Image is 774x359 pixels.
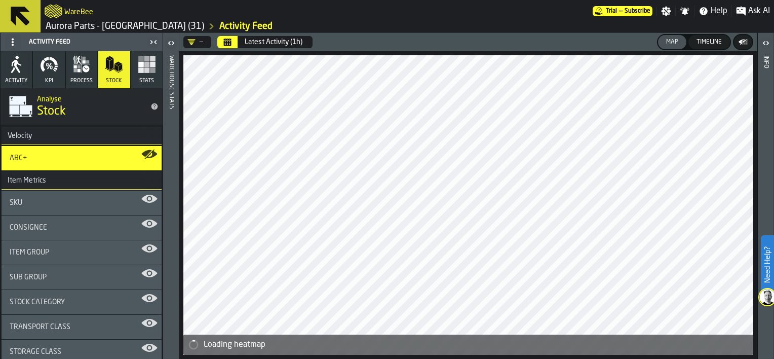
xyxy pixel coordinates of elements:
[37,93,142,103] h2: Sub Title
[10,248,153,257] div: Title
[168,53,175,356] div: Warehouse Stats
[2,171,162,190] h3: title-section-Item Metrics
[10,199,153,207] div: Title
[45,78,53,84] span: KPI
[45,2,62,20] a: logo-header
[676,6,694,16] label: button-toggle-Notifications
[692,39,726,46] div: Timeline
[2,146,162,170] div: stat-ABC+
[219,21,273,32] a: link-to-/wh/i/aa2e4adb-2cd5-4688-aa4a-ec82bcf75d46/feed/ed37b2d5-23bf-455b-b30b-f27bc94e48a6
[759,35,773,53] label: button-toggle-Open
[106,78,122,84] span: Stock
[217,36,313,48] div: Select date range
[10,348,153,356] div: Title
[2,265,162,290] div: stat-Sub Group
[217,36,238,48] button: Select date range Select date range
[46,21,204,32] a: link-to-/wh/i/aa2e4adb-2cd5-4688-aa4a-ec82bcf75d46
[734,35,752,49] button: button-
[10,323,153,331] div: Title
[204,339,749,351] div: Loading heatmap
[711,5,727,17] span: Help
[10,273,153,281] div: Title
[662,39,682,46] div: Map
[762,236,773,293] label: Need Help?
[163,33,179,359] header: Warehouse Stats
[10,298,153,306] div: Title
[239,32,308,52] button: Select date range
[1,88,163,125] div: title-Stock
[2,290,162,314] div: stat-Stock Category
[2,176,52,185] div: Item Metrics
[10,224,153,232] div: Title
[758,33,773,359] header: Info
[5,78,27,84] span: Activity
[2,315,162,339] div: stat-Transport Class
[694,5,731,17] label: button-toggle-Help
[657,6,675,16] label: button-toggle-Settings
[183,335,753,355] div: alert-Loading heatmap
[3,34,146,50] div: Activity Feed
[2,127,162,145] h3: title-section-Velocity
[748,5,770,17] span: Ask AI
[762,53,769,356] div: Info
[2,216,162,240] div: stat-Consignee
[45,20,407,32] nav: Breadcrumb
[37,103,66,120] span: Stock
[688,35,730,49] button: button-Timeline
[141,290,158,306] label: button-toggle-Show on Map
[732,5,774,17] label: button-toggle-Ask AI
[2,132,38,140] div: Velocity
[10,348,61,356] span: Storage Class
[10,154,153,162] div: Title
[139,78,154,84] span: Stats
[10,224,47,232] span: Consignee
[10,273,47,281] span: Sub Group
[606,8,617,15] span: Trial
[2,191,162,215] div: stat-SKU
[70,78,93,84] span: process
[593,6,652,16] a: link-to-/wh/i/aa2e4adb-2cd5-4688-aa4a-ec82bcf75d46/pricing/
[141,265,158,281] label: button-toggle-Show on Map
[10,323,70,331] span: Transport Class
[619,8,623,15] span: —
[658,35,686,49] button: button-Map
[64,6,93,16] h2: Sub Title
[141,240,158,257] label: button-toggle-Show on Map
[183,36,211,48] div: DropdownMenuValue-
[10,154,27,162] span: ABC+
[141,216,158,232] label: button-toggle-Show on Map
[187,38,203,46] div: DropdownMenuValue-
[245,38,302,46] div: Latest Activity (1h)
[141,315,158,331] label: button-toggle-Show on Map
[141,146,158,162] label: button-toggle-Show on Map
[146,36,161,48] label: button-toggle-Close me
[164,35,178,53] label: button-toggle-Open
[593,6,652,16] div: Menu Subscription
[10,199,22,207] span: SKU
[141,191,158,207] label: button-toggle-Show on Map
[141,340,158,356] label: button-toggle-Show on Map
[625,8,650,15] span: Subscribe
[10,298,65,306] span: Stock Category
[2,240,162,265] div: stat-Item Group
[10,248,49,257] span: Item Group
